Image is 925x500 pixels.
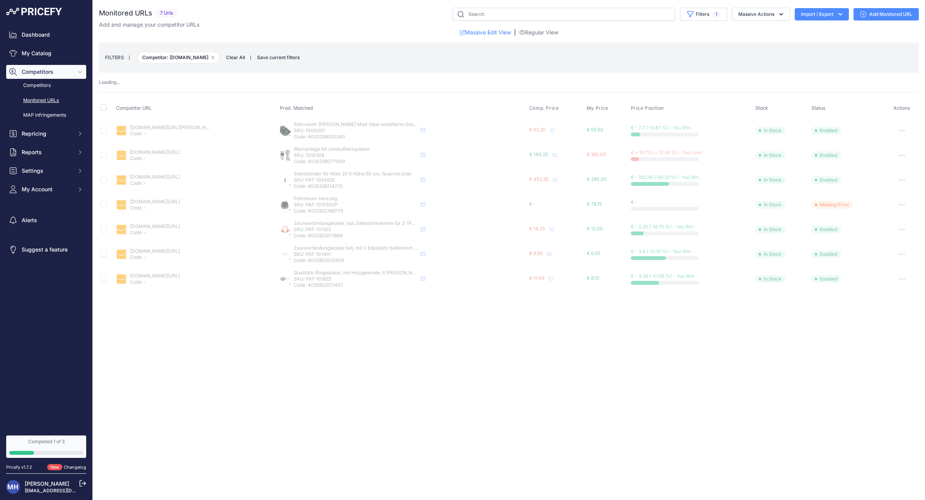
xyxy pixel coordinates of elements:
a: Add Monitored URL [853,8,919,20]
nav: Sidebar [6,28,86,426]
span: € 290.00 [587,176,607,182]
span: Petroleum-Heizung [294,196,337,201]
a: Massive Edit View [460,29,511,36]
span: My Price [587,105,608,111]
p: SKU: 1000061 [294,128,417,134]
button: Massive Actions [732,8,790,21]
span: € 140.25 [529,151,548,157]
a: MAP infringements [6,109,86,122]
a: Alerts [6,213,86,227]
a: [DOMAIN_NAME][URL] [130,248,180,254]
a: Dashboard [6,28,86,42]
span: Loading [99,79,120,85]
span: € - 7.7 (-13.87 %) - You Win [631,125,691,131]
span: Price Position [631,105,664,111]
a: Changelog [64,464,86,470]
span: Enabled [811,250,841,258]
a: [PERSON_NAME] [25,480,69,487]
button: Repricing [6,127,86,141]
span: Zaunverbindungskabel Seil, mit 2 Edelstahl-Seilklemmen (1 Stück / Pack) [294,245,453,251]
button: Clear All [222,54,249,61]
div: € - [631,199,753,205]
span: In Stock [755,275,785,283]
button: Filters1 [680,8,727,21]
span: € + 19.75 ( + 12.34 %) - You Lose [631,150,702,155]
span: Warnanlage für Umlaufheizsystem [294,146,370,152]
button: Import / Export [795,8,849,20]
small: | [124,55,135,60]
div: Completed 1 of 3 [9,439,83,445]
span: In Stock [755,201,785,209]
span: 7 Urls [155,9,178,18]
p: Code: - [130,279,180,285]
input: Search [453,8,675,21]
button: Settings [6,164,86,178]
span: Enabled [811,151,841,159]
span: Stock [755,105,768,111]
div: Pricefy v1.7.2 [6,464,32,471]
button: Competitors [6,65,86,79]
a: [EMAIL_ADDRESS][DOMAIN_NAME] [25,488,106,493]
a: [DOMAIN_NAME][URL] [130,273,180,279]
span: Enabled [811,226,841,233]
small: | [250,55,251,60]
span: In Stock [755,127,785,134]
p: SKU: 1010308 [294,152,417,158]
a: Completed 1 of 3 [6,435,86,458]
span: € - 3.4 (-51.91 %) - You Win [631,248,691,254]
p: Code: 4025338114270 [294,183,417,189]
div: € - [529,201,584,207]
a: Suggest a feature [6,243,86,257]
span: Qualitäts-Ringisolator, mit Holzgewinde, 6 [PERSON_NAME] (25 Stück / Pack) [294,270,462,276]
p: Code: 4032922011457 [294,282,417,288]
span: Enabled [811,275,841,283]
span: Enabled [811,176,841,184]
button: My Account [6,182,86,196]
a: My Catalog [6,46,86,60]
p: Code: - [130,180,180,186]
span: Zaunverbindungskabel, isol. Edelstahlklemme für 2-[PERSON_NAME] [294,220,445,226]
p: Code: - [130,205,180,211]
span: Competitors [22,68,72,76]
span: Reports [22,148,72,156]
img: Pricefy Logo [6,8,62,15]
small: FILTERS [105,54,124,60]
span: My Account [22,185,72,193]
p: Code: - [130,230,180,236]
span: € 78.15 [587,201,602,207]
span: In Stock [755,176,785,184]
span: Actions [893,105,910,111]
p: SKU: PAT-1010455 [294,177,417,183]
p: SKU: PAT-101401 [294,251,417,257]
p: SKU: PAT-101102 [294,226,417,233]
p: SKU: PAT-101825 [294,276,417,282]
span: € 11.49 [529,275,544,281]
button: Comp. Price [529,105,560,111]
span: € 453.35 [529,176,549,182]
span: In Stock [755,151,785,159]
span: | [514,29,516,36]
span: € 14.25 [529,226,545,231]
a: [DOMAIN_NAME][URL] [130,174,180,180]
button: My Price [587,105,610,111]
span: € 6.55 [587,250,600,256]
span: € 63.20 [529,127,546,133]
a: Monitored URLs [6,94,86,107]
a: [DOMAIN_NAME][URL] [130,149,180,155]
span: Enabled [811,127,841,134]
a: [DOMAIN_NAME][URL] [130,223,180,229]
span: Prod. Matched [280,105,313,111]
span: In Stock [755,250,785,258]
span: New [47,464,62,471]
span: € - 3.39 (-41.85 %) - You Win [631,273,694,279]
a: Competitors [6,79,86,92]
span: Status [811,105,826,111]
span: € 55.50 [587,127,603,133]
p: Code: 4032922168779 [294,208,417,214]
p: Code: 4032922011884 [294,233,417,239]
p: Code: - [130,131,210,137]
span: Rohrventil-[PERSON_NAME] Mod. Ideal emaillierte Gussschale [294,121,430,127]
span: € 160.00 [587,151,606,157]
span: € - 2.25 (-18.75 %) - You Win [631,224,694,230]
span: Settings [22,167,72,175]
